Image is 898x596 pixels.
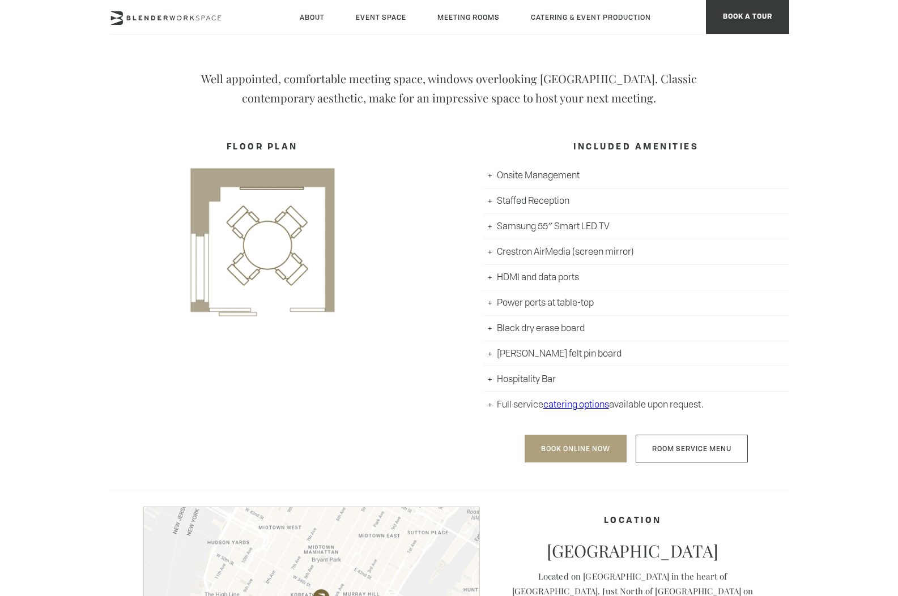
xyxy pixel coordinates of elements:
li: Crestron AirMedia (screen mirror) [483,239,789,265]
h4: FLOOR PLAN [109,137,415,158]
li: Hospitality Bar [483,366,789,392]
p: [GEOGRAPHIC_DATA] [510,541,755,561]
li: Full service available upon request. [483,392,789,417]
li: Black dry erase board [483,316,789,341]
li: HDMI and data ports [483,265,789,290]
li: Power ports at table-top [483,290,789,316]
li: Onsite Management [483,163,789,188]
a: Book Online Now [525,435,627,462]
a: catering options [543,398,609,410]
p: Well appointed, comfortable meeting space, windows overlooking [GEOGRAPHIC_DATA]. Classic contemp... [166,69,733,108]
a: Room Service Menu [636,435,748,462]
iframe: Chat Widget [841,542,898,596]
li: [PERSON_NAME] felt pin board [483,341,789,367]
img: MR_A.png [109,163,415,321]
h4: Location [510,511,755,532]
h4: INCLUDED AMENITIES [483,137,789,158]
li: Samsung 55″ Smart LED TV [483,214,789,239]
li: Staffed Reception [483,188,789,214]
